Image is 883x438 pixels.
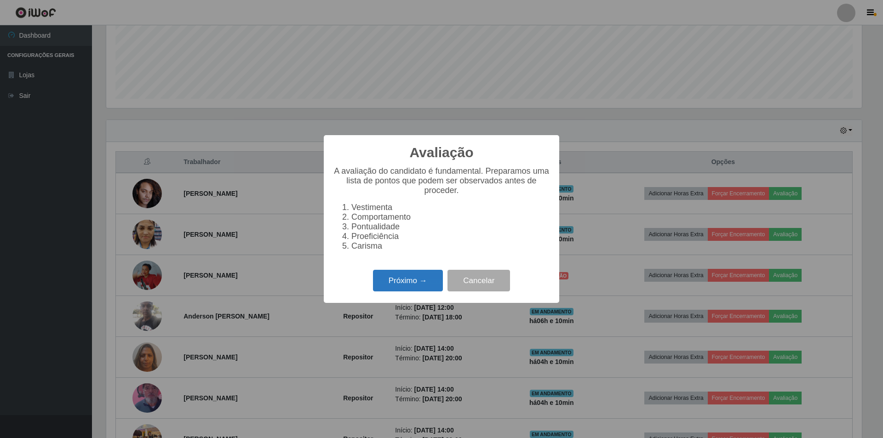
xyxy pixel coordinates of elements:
button: Próximo → [373,270,443,291]
button: Cancelar [447,270,510,291]
li: Pontualidade [351,222,550,232]
h2: Avaliação [410,144,474,161]
li: Proeficiência [351,232,550,241]
li: Carisma [351,241,550,251]
li: Vestimenta [351,203,550,212]
li: Comportamento [351,212,550,222]
p: A avaliação do candidato é fundamental. Preparamos uma lista de pontos que podem ser observados a... [333,166,550,195]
